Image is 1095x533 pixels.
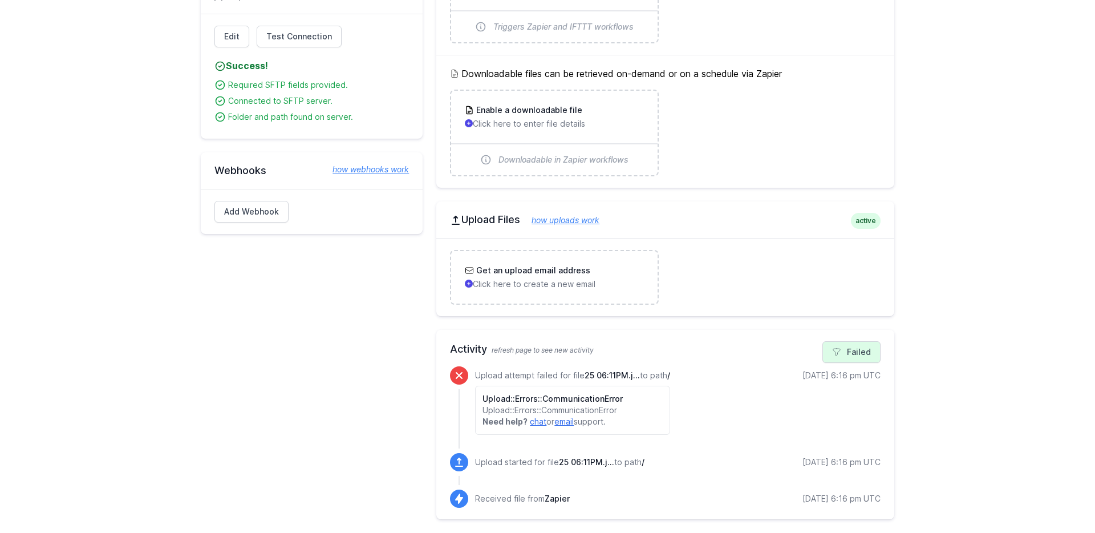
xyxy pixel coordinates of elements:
[545,494,570,503] span: Zapier
[465,118,643,130] p: Click here to enter file details
[321,164,409,175] a: how webhooks work
[228,95,409,107] div: Connected to SFTP server.
[214,59,409,72] h4: Success!
[214,164,409,177] h2: Webhooks
[451,91,657,175] a: Enable a downloadable file Click here to enter file details Downloadable in Zapier workflows
[475,457,644,468] p: Upload started for file to path
[450,341,881,357] h2: Activity
[475,493,570,504] p: Received file from
[475,370,670,381] p: Upload attempt failed for file to path
[257,26,342,47] a: Test Connection
[559,457,614,467] span: 25 06:11PM.json.gz
[482,405,663,416] p: Upload::Errors::CommunicationError
[214,201,289,223] a: Add Webhook
[802,493,881,504] div: [DATE] 6:16 pm UTC
[851,213,881,229] span: active
[585,370,640,380] span: 25 06:11PM.json.gz
[214,26,249,47] a: Edit
[667,370,670,380] span: /
[450,213,881,227] h2: Upload Files
[802,457,881,468] div: [DATE] 6:16 pm UTC
[266,31,332,42] span: Test Connection
[465,278,643,290] p: Click here to create a new email
[554,417,574,426] a: email
[530,417,546,426] a: chat
[642,457,644,467] span: /
[474,104,582,116] h3: Enable a downloadable file
[482,416,663,427] p: or support.
[450,67,881,80] h5: Downloadable files can be retrieved on-demand or on a schedule via Zapier
[802,370,881,381] div: [DATE] 6:16 pm UTC
[498,154,628,165] span: Downloadable in Zapier workflows
[482,393,663,405] h6: Upload::Errors::CommunicationError
[493,21,634,33] span: Triggers Zapier and IFTTT workflows
[822,341,881,363] a: Failed
[228,79,409,91] div: Required SFTP fields provided.
[1038,476,1081,519] iframe: Drift Widget Chat Controller
[451,251,657,304] a: Get an upload email address Click here to create a new email
[520,215,599,225] a: how uploads work
[482,417,528,426] strong: Need help?
[474,265,590,276] h3: Get an upload email address
[492,346,594,354] span: refresh page to see new activity
[228,111,409,123] div: Folder and path found on server.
